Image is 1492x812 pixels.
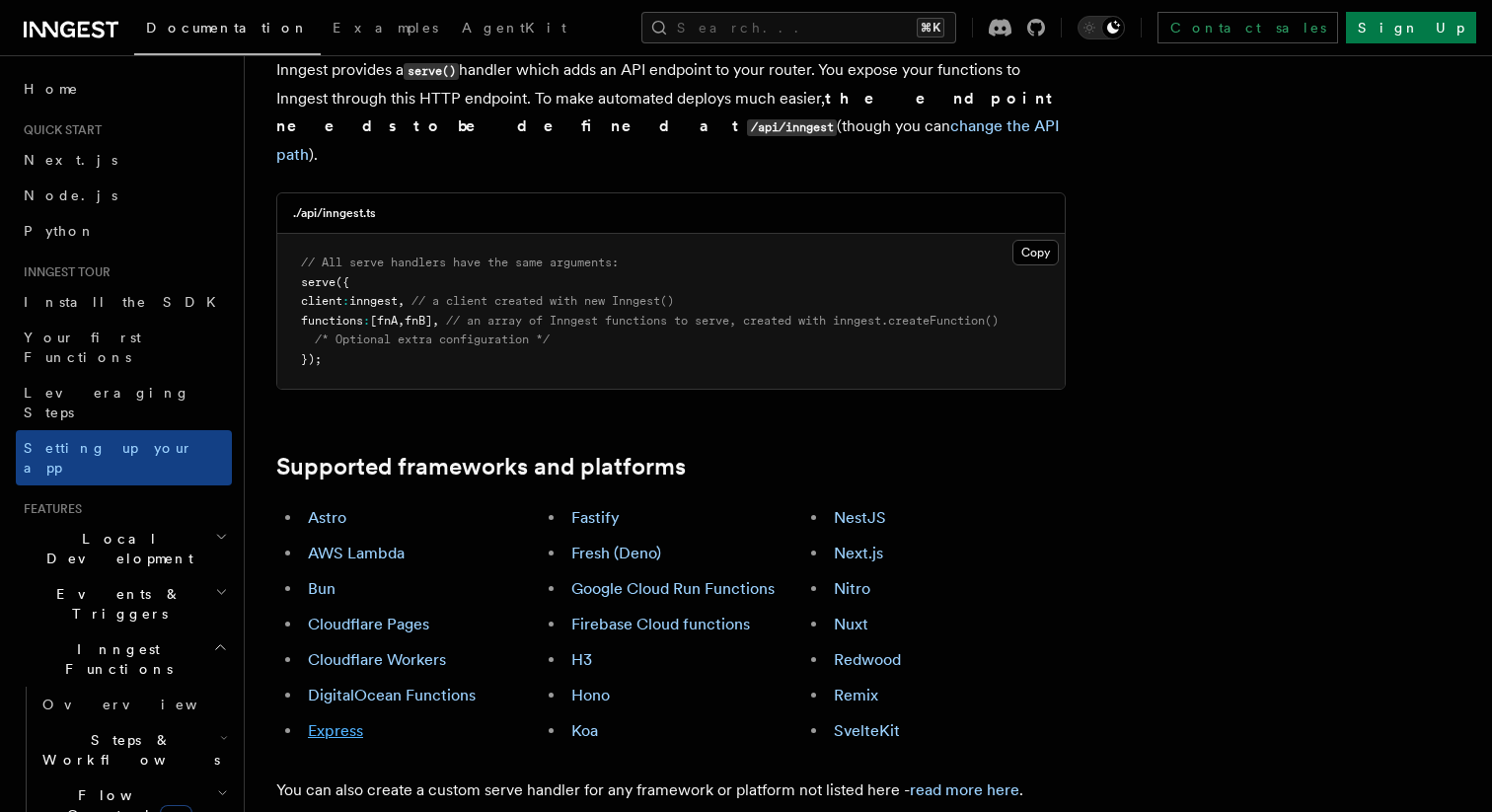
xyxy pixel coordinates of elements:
span: Python [24,223,96,239]
a: AWS Lambda [308,544,405,562]
a: Next.js [834,544,883,562]
span: AgentKit [462,20,566,36]
span: Documentation [146,20,309,36]
a: Supported frameworks and platforms [276,453,686,480]
a: Node.js [16,178,232,213]
span: Your first Functions [24,330,141,365]
span: , [432,314,439,328]
span: Leveraging Steps [24,385,190,420]
span: client [301,294,342,308]
span: inngest [349,294,398,308]
a: DigitalOcean Functions [308,686,476,704]
button: Search...⌘K [641,12,956,43]
a: Examples [321,6,450,53]
span: }); [301,352,322,366]
a: Next.js [16,142,232,178]
span: serve [301,275,336,289]
a: Contact sales [1157,12,1338,43]
a: SvelteKit [834,721,900,740]
code: /api/inngest [747,119,837,136]
a: Install the SDK [16,284,232,320]
button: Inngest Functions [16,631,232,687]
a: Leveraging Steps [16,375,232,430]
button: Copy [1012,240,1059,265]
a: Astro [308,508,346,527]
span: Home [24,79,79,99]
span: // an array of Inngest functions to serve, created with inngest.createFunction() [446,314,999,328]
a: Home [16,71,232,107]
a: Redwood [834,650,901,669]
a: Remix [834,686,878,704]
span: Setting up your app [24,440,193,476]
span: Node.js [24,187,117,203]
span: Features [16,501,82,517]
a: Overview [35,687,232,722]
span: Install the SDK [24,294,228,310]
span: [fnA [370,314,398,328]
a: Fresh (Deno) [571,544,661,562]
span: Inngest Functions [16,639,213,679]
button: Local Development [16,521,232,576]
span: : [363,314,370,328]
button: Events & Triggers [16,576,232,631]
code: serve() [404,63,459,80]
a: Firebase Cloud functions [571,615,750,633]
span: fnB] [405,314,432,328]
button: Toggle dark mode [1078,16,1125,39]
span: functions [301,314,363,328]
a: NestJS [834,508,886,527]
span: Events & Triggers [16,584,215,624]
span: Inngest tour [16,264,111,280]
a: Python [16,213,232,249]
a: Bun [308,579,336,598]
a: AgentKit [450,6,578,53]
p: You can also create a custom serve handler for any framework or platform not listed here - . [276,776,1066,804]
a: read more here [910,780,1019,799]
span: Overview [42,697,246,712]
a: Nuxt [834,615,868,633]
span: Local Development [16,529,215,568]
a: Hono [571,686,610,704]
button: Steps & Workflows [35,722,232,777]
span: , [398,294,405,308]
a: Express [308,721,363,740]
span: Quick start [16,122,102,138]
a: Koa [571,721,598,740]
span: , [398,314,405,328]
a: Fastify [571,508,620,527]
a: H3 [571,650,592,669]
span: Next.js [24,152,117,168]
a: Cloudflare Pages [308,615,429,633]
span: : [342,294,349,308]
span: /* Optional extra configuration */ [315,332,550,346]
span: Steps & Workflows [35,730,220,770]
h3: ./api/inngest.ts [293,205,376,221]
a: Your first Functions [16,320,232,375]
span: // a client created with new Inngest() [411,294,674,308]
a: Nitro [834,579,870,598]
a: Google Cloud Run Functions [571,579,775,598]
a: Cloudflare Workers [308,650,446,669]
kbd: ⌘K [917,18,944,37]
a: Setting up your app [16,430,232,485]
span: // All serve handlers have the same arguments: [301,256,619,269]
span: ({ [336,275,349,289]
a: Sign Up [1346,12,1476,43]
p: Inngest provides a handler which adds an API endpoint to your router. You expose your functions t... [276,56,1066,169]
a: Documentation [134,6,321,55]
span: Examples [333,20,438,36]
